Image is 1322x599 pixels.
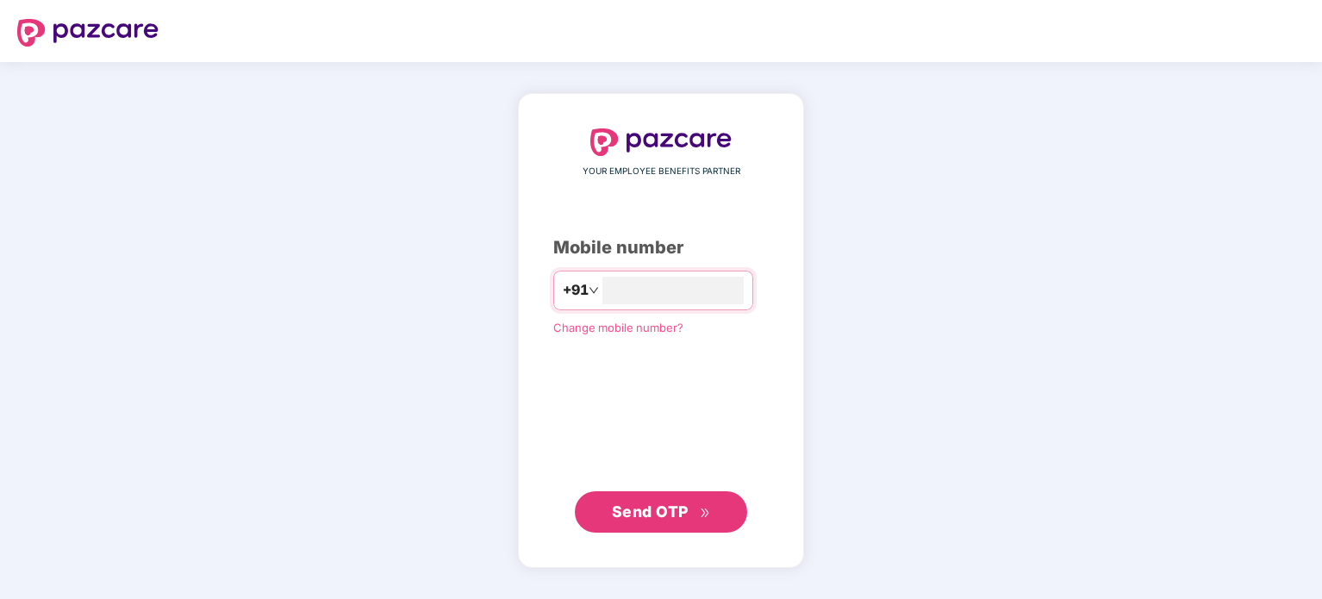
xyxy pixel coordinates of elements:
[17,19,159,47] img: logo
[700,508,711,519] span: double-right
[589,285,599,296] span: down
[612,502,689,521] span: Send OTP
[575,491,747,533] button: Send OTPdouble-right
[553,321,683,334] a: Change mobile number?
[563,279,589,301] span: +91
[583,165,740,178] span: YOUR EMPLOYEE BENEFITS PARTNER
[553,234,769,261] div: Mobile number
[590,128,732,156] img: logo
